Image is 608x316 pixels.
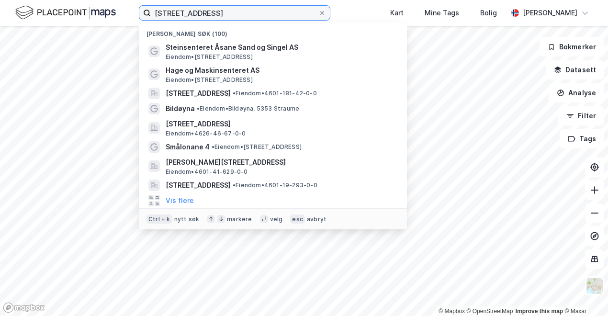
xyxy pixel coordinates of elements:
[151,6,318,20] input: Søk på adresse, matrikkel, gårdeiere, leietakere eller personer
[390,7,404,19] div: Kart
[516,308,563,315] a: Improve this map
[233,90,317,97] span: Eiendom • 4601-181-42-0-0
[233,181,236,189] span: •
[560,270,608,316] iframe: Chat Widget
[3,302,45,313] a: Mapbox homepage
[480,7,497,19] div: Bolig
[307,215,327,223] div: avbryt
[549,83,604,102] button: Analyse
[197,105,299,113] span: Eiendom • Bildøyna, 5353 Straume
[139,23,407,40] div: [PERSON_NAME] søk (100)
[166,168,248,176] span: Eiendom • 4601-41-629-0-0
[166,157,395,168] span: [PERSON_NAME][STREET_ADDRESS]
[174,215,200,223] div: nytt søk
[560,270,608,316] div: Kontrollprogram for chat
[227,215,252,223] div: markere
[270,215,283,223] div: velg
[212,143,214,150] span: •
[560,129,604,148] button: Tags
[540,37,604,56] button: Bokmerker
[146,214,172,224] div: Ctrl + k
[197,105,200,112] span: •
[233,181,317,189] span: Eiendom • 4601-19-293-0-0
[467,308,513,315] a: OpenStreetMap
[166,141,210,153] span: Smålonane 4
[166,118,395,130] span: [STREET_ADDRESS]
[546,60,604,79] button: Datasett
[166,180,231,191] span: [STREET_ADDRESS]
[166,195,194,206] button: Vis flere
[15,4,116,21] img: logo.f888ab2527a4732fd821a326f86c7f29.svg
[212,143,302,151] span: Eiendom • [STREET_ADDRESS]
[439,308,465,315] a: Mapbox
[558,106,604,125] button: Filter
[166,42,395,53] span: Steinsenteret Åsane Sand og Singel AS
[523,7,577,19] div: [PERSON_NAME]
[166,103,195,114] span: Bildøyna
[290,214,305,224] div: esc
[166,53,253,61] span: Eiendom • [STREET_ADDRESS]
[425,7,459,19] div: Mine Tags
[166,88,231,99] span: [STREET_ADDRESS]
[166,76,253,84] span: Eiendom • [STREET_ADDRESS]
[233,90,236,97] span: •
[166,65,395,76] span: Hage og Maskinsenteret AS
[166,130,246,137] span: Eiendom • 4626-46-67-0-0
